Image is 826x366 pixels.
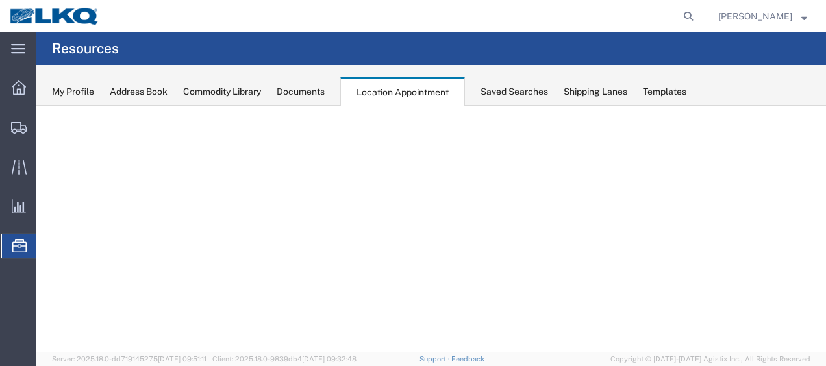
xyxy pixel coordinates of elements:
div: Location Appointment [340,77,465,106]
button: [PERSON_NAME] [718,8,808,24]
span: [DATE] 09:51:11 [158,355,206,363]
img: logo [9,6,100,26]
span: [DATE] 09:32:48 [302,355,357,363]
span: Client: 2025.18.0-9839db4 [212,355,357,363]
div: Saved Searches [481,85,548,99]
iframe: FS Legacy Container [36,106,826,352]
div: My Profile [52,85,94,99]
a: Feedback [451,355,484,363]
a: Support [419,355,452,363]
div: Documents [277,85,325,99]
div: Templates [643,85,686,99]
span: Jason Voyles [718,9,792,23]
span: Server: 2025.18.0-dd719145275 [52,355,206,363]
span: Copyright © [DATE]-[DATE] Agistix Inc., All Rights Reserved [610,354,810,365]
h4: Resources [52,32,119,65]
div: Address Book [110,85,168,99]
div: Shipping Lanes [564,85,627,99]
div: Commodity Library [183,85,261,99]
